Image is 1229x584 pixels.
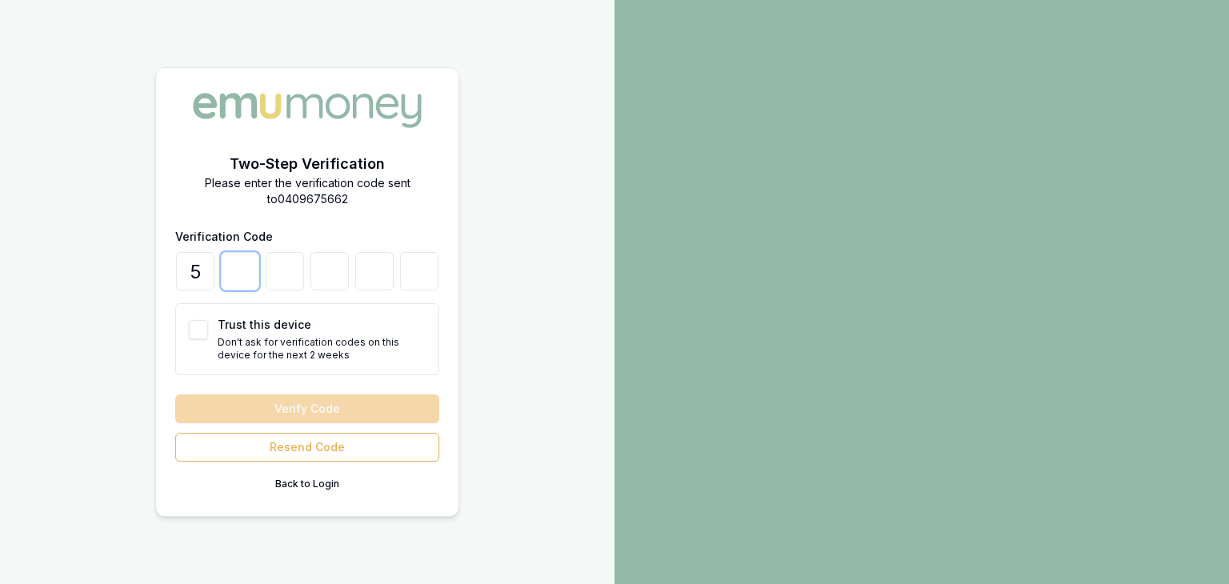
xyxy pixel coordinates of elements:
[187,87,427,134] img: Emu Money
[175,471,439,497] button: Back to Login
[175,433,439,462] button: Resend Code
[175,153,439,175] h2: Two-Step Verification
[175,230,273,243] label: Verification Code
[218,336,426,362] p: Don't ask for verification codes on this device for the next 2 weeks
[218,318,311,331] label: Trust this device
[175,175,439,207] p: Please enter the verification code sent to 0409675662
